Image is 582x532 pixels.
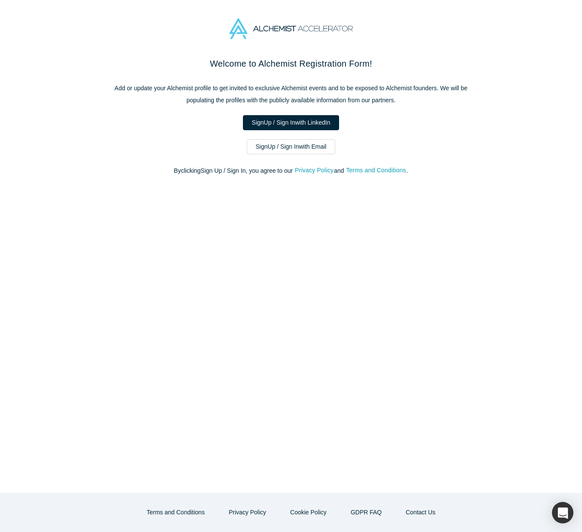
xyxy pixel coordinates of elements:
[346,165,406,175] button: Terms and Conditions
[111,82,471,106] p: Add or update your Alchemist profile to get invited to exclusive Alchemist events and to be expos...
[397,505,444,520] button: Contact Us
[247,139,336,154] a: SignUp / Sign Inwith Email
[243,115,339,130] a: SignUp / Sign Inwith LinkedIn
[229,18,353,39] img: Alchemist Accelerator Logo
[220,505,275,520] button: Privacy Policy
[111,57,471,70] h2: Welcome to Alchemist Registration Form!
[342,505,391,520] a: GDPR FAQ
[138,505,214,520] button: Terms and Conditions
[111,166,471,175] p: By clicking Sign Up / Sign In , you agree to our and .
[281,505,336,520] button: Cookie Policy
[294,165,334,175] button: Privacy Policy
